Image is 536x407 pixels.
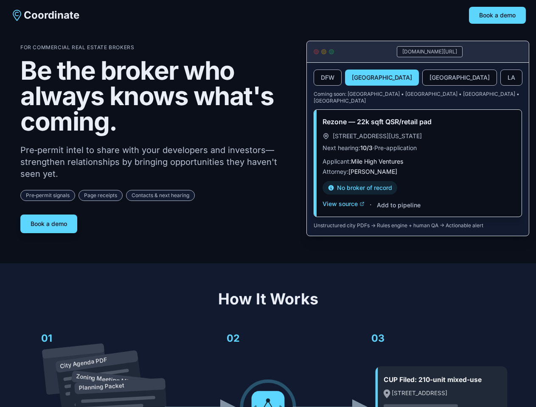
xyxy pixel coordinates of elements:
[59,356,107,369] text: City Agenda PDF
[371,332,384,344] text: 03
[397,46,463,57] div: [DOMAIN_NAME][URL]
[370,200,372,210] span: ·
[126,190,195,201] span: Contacts & next hearing
[345,70,419,86] button: [GEOGRAPHIC_DATA]
[323,117,513,127] h3: Rezone — 22k sqft QSR/retail pad
[20,44,293,51] p: For Commercial Real Estate Brokers
[10,8,79,22] a: Coordinate
[41,332,52,344] text: 01
[323,181,397,195] div: No broker of record
[323,144,513,152] p: Next hearing: · Pre-application
[333,132,422,140] span: [STREET_ADDRESS][US_STATE]
[76,373,144,387] text: Zoning Meeting Minutes
[20,215,77,233] button: Book a demo
[20,190,75,201] span: Pre‑permit signals
[384,376,482,384] text: CUP Filed: 210-unit mixed-use
[10,8,24,22] img: Coordinate
[79,190,123,201] span: Page receipts
[20,58,293,134] h1: Be the broker who always knows what's coming.
[79,382,124,391] text: Planning Packet
[20,290,516,307] h2: How It Works
[323,167,513,176] p: Attorney:
[469,7,526,24] button: Book a demo
[24,8,79,22] span: Coordinate
[351,158,403,165] span: Mile High Ventures
[227,332,240,344] text: 02
[314,222,522,229] p: Unstructured city PDFs → Rules engine + human QA → Actionable alert
[20,144,293,180] p: Pre‑permit intel to share with your developers and investors—strengthen relationships by bringing...
[314,70,342,86] button: DFW
[314,91,522,104] p: Coming soon: [GEOGRAPHIC_DATA] • [GEOGRAPHIC_DATA] • [GEOGRAPHIC_DATA] • [GEOGRAPHIC_DATA]
[377,201,421,209] button: Add to pipeline
[360,144,373,151] span: 10/3
[323,200,365,208] button: View source
[422,70,497,86] button: [GEOGRAPHIC_DATA]
[392,390,447,396] text: [STREET_ADDRESS]
[348,168,397,175] span: [PERSON_NAME]
[323,157,513,166] p: Applicant:
[500,70,522,86] button: LA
